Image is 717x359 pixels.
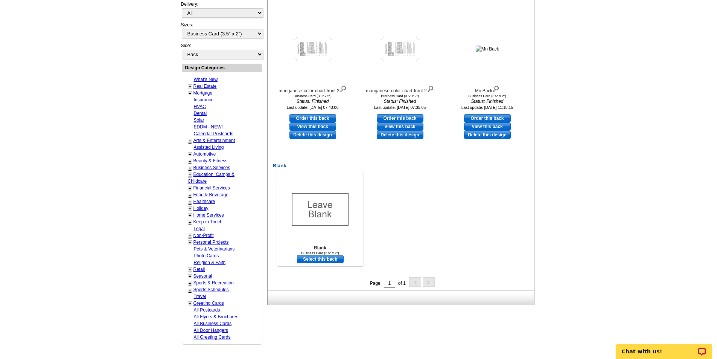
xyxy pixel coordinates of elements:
[611,335,717,359] iframe: LiveChat chat widget
[377,131,423,139] a: Delete this design
[193,185,230,191] a: Financial Services
[194,335,231,340] a: All Greeting Cards
[279,251,362,255] div: Business Card (3.5" x 2")
[314,245,326,251] b: Blank
[193,138,235,143] a: Arts & Entertainment
[193,206,209,211] a: Holiday
[339,84,347,92] img: view design details
[287,105,339,110] small: Last update: [DATE] 07:43:06
[194,145,224,150] a: Assisted Living
[189,287,192,293] a: +
[193,233,214,238] a: Non-Profit
[294,37,332,61] img: manganese-color-chart-front 2
[289,131,336,139] a: Delete this design
[193,273,212,279] a: Seasonal
[193,158,228,163] a: Beauty & Fitness
[189,172,192,178] a: +
[271,84,354,94] div: manganese-color-chart-front 2
[194,321,232,326] a: All Business Cards
[194,104,206,109] a: HVAC
[446,98,529,105] i: Status: Finished
[194,111,207,116] a: Dental
[182,64,262,71] div: Design Categories
[189,199,192,205] a: +
[189,84,192,90] a: +
[193,280,234,286] a: Sports & Recreation
[189,267,192,273] a: +
[269,163,536,169] h2: Blank
[194,124,223,130] a: EDDM - NEW!
[194,294,206,299] a: Travel
[193,219,222,225] a: Keep-in-Touch
[464,122,511,131] a: View this back
[464,114,511,122] a: use this design
[409,277,421,287] button: <
[492,84,499,92] img: view design details
[181,1,262,21] div: Delivery:
[193,192,228,197] a: Food & Beverage
[189,212,192,218] a: +
[377,114,423,122] a: use this design
[189,233,192,239] a: +
[194,118,204,123] a: Solar
[194,328,228,333] a: All Door Hangers
[189,90,192,96] a: +
[193,90,213,96] a: Mortgage
[370,281,380,286] span: Page
[446,84,529,94] div: Mn Back
[193,240,229,245] a: Personal Projects
[189,206,192,212] a: +
[194,97,214,102] a: Insurance
[374,105,426,110] small: Last update: [DATE] 07:35:05
[189,240,192,246] a: +
[189,185,192,191] a: +
[427,84,434,92] img: view design details
[189,219,192,225] a: +
[189,165,192,171] a: +
[398,281,406,286] span: of 1
[193,212,224,218] a: Home Services
[289,114,336,122] a: use this design
[194,246,235,252] a: Pets & Veterinarians
[193,301,224,306] a: Greeting Cards
[193,165,230,170] a: Business Services
[271,94,354,98] div: Business Card (3.5" x 2")
[189,192,192,198] a: +
[289,122,336,131] a: View this back
[271,98,354,105] i: Status: Finished
[189,151,192,157] a: +
[461,105,513,110] small: Last update: [DATE] 11:18:15
[377,122,423,131] a: View this back
[193,287,229,292] a: Sports Schedules
[423,277,435,287] button: >
[189,280,192,286] a: +
[189,138,192,144] a: +
[381,37,419,61] img: manganese-color-chart-front 2
[194,307,220,313] a: All Postcards
[475,46,499,52] img: Mn Back
[359,98,441,105] i: Status: Finished
[188,172,234,184] a: Education, Camps & Childcare
[194,131,233,136] a: Calendar Postcards
[194,253,219,258] a: Photo Cards
[193,199,215,204] a: Healthcare
[194,314,239,319] a: All Flyers & Brochures
[464,131,511,139] a: Delete this design
[189,273,192,280] a: +
[446,94,529,98] div: Business Card (3.5" x 2")
[359,94,441,98] div: Business Card (3.5" x 2")
[194,226,205,231] a: Legal
[181,21,262,42] div: Sizes:
[181,42,262,60] div: Side:
[194,260,226,265] a: Religion & Faith
[189,301,192,307] a: +
[193,151,216,157] a: Automotive
[359,84,441,94] div: manganese-color-chart-front 2
[193,84,217,89] a: Real Estate
[189,158,192,164] a: +
[194,77,218,82] a: What's New
[297,255,344,263] a: use this design
[193,267,205,272] a: Retail
[292,193,349,226] img: Blank Template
